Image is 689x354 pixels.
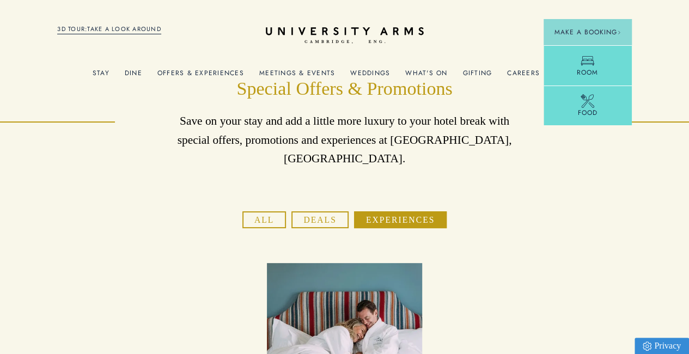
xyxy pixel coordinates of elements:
[125,69,142,83] a: Dine
[57,25,161,34] a: 3D TOUR:TAKE A LOOK AROUND
[577,68,598,77] span: Room
[172,112,517,168] p: Save on your stay and add a little more luxury to your hotel break with special offers, promotion...
[157,69,244,83] a: Offers & Experiences
[93,69,109,83] a: Stay
[544,86,632,126] a: Food
[291,211,349,228] button: Deals
[635,338,689,354] a: Privacy
[462,69,492,83] a: Gifting
[554,27,621,37] span: Make a Booking
[354,211,447,228] button: Experiences
[578,108,597,118] span: Food
[266,27,424,44] a: Home
[259,69,335,83] a: Meetings & Events
[172,76,517,101] h1: Special Offers & Promotions
[507,69,540,83] a: Careers
[544,19,632,45] button: Make a BookingArrow icon
[544,45,632,86] a: Room
[405,69,447,83] a: What's On
[242,211,286,228] button: All
[617,30,621,34] img: Arrow icon
[350,69,390,83] a: Weddings
[643,341,651,351] img: Privacy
